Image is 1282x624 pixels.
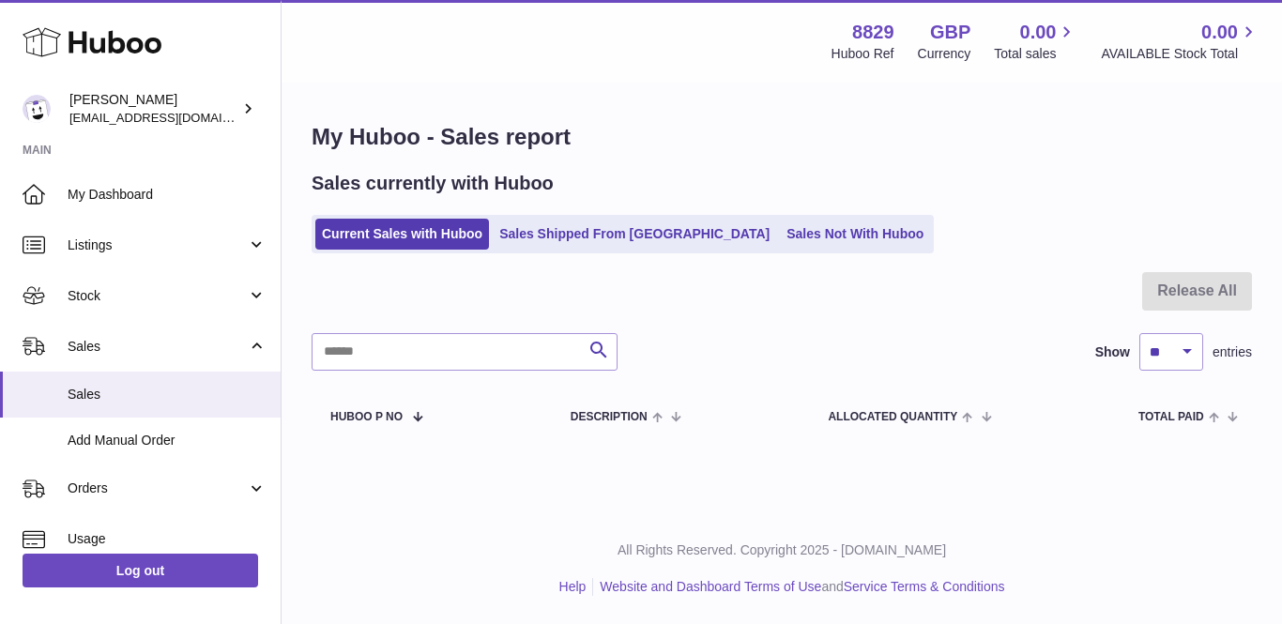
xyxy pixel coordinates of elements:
[312,171,554,196] h2: Sales currently with Huboo
[68,338,247,356] span: Sales
[844,579,1005,594] a: Service Terms & Conditions
[600,579,821,594] a: Website and Dashboard Terms of Use
[68,236,247,254] span: Listings
[23,554,258,587] a: Log out
[315,219,489,250] a: Current Sales with Huboo
[918,45,971,63] div: Currency
[852,20,894,45] strong: 8829
[571,411,648,423] span: Description
[1020,20,1057,45] span: 0.00
[780,219,930,250] a: Sales Not With Huboo
[1095,343,1130,361] label: Show
[828,411,957,423] span: ALLOCATED Quantity
[1213,343,1252,361] span: entries
[69,91,238,127] div: [PERSON_NAME]
[930,20,970,45] strong: GBP
[330,411,403,423] span: Huboo P no
[559,579,587,594] a: Help
[1101,20,1259,63] a: 0.00 AVAILABLE Stock Total
[68,287,247,305] span: Stock
[994,45,1077,63] span: Total sales
[1101,45,1259,63] span: AVAILABLE Stock Total
[68,186,267,204] span: My Dashboard
[297,541,1267,559] p: All Rights Reserved. Copyright 2025 - [DOMAIN_NAME]
[493,219,776,250] a: Sales Shipped From [GEOGRAPHIC_DATA]
[68,479,247,497] span: Orders
[23,95,51,123] img: commandes@kpmatech.com
[994,20,1077,63] a: 0.00 Total sales
[1138,411,1204,423] span: Total paid
[68,386,267,403] span: Sales
[312,122,1252,152] h1: My Huboo - Sales report
[68,530,267,548] span: Usage
[68,432,267,449] span: Add Manual Order
[593,578,1004,596] li: and
[1201,20,1238,45] span: 0.00
[832,45,894,63] div: Huboo Ref
[69,110,276,125] span: [EMAIL_ADDRESS][DOMAIN_NAME]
